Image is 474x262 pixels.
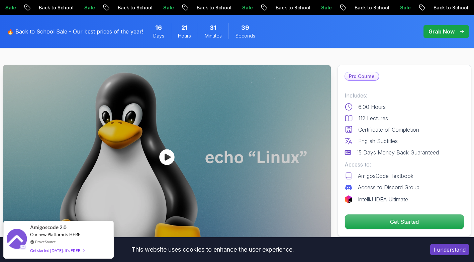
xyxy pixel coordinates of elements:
p: Back to School [136,4,181,11]
p: 6.00 Hours [358,103,386,111]
p: Back to School [373,4,418,11]
button: Accept cookies [430,244,469,255]
p: English Subtitles [358,137,398,145]
p: Get Started [345,214,464,229]
p: Includes: [345,91,464,100]
p: Back to School [57,4,102,11]
div: This website uses cookies to enhance the user experience. [5,242,420,257]
span: Hours [178,32,191,39]
p: Sale [23,4,45,11]
p: 112 Lectures [358,114,388,122]
span: Our new Platform is HERE [30,232,81,237]
span: Amigoscode 2.0 [30,223,67,231]
p: Pro Course [345,72,379,80]
img: jetbrains logo [345,195,353,203]
p: Sale [418,4,440,11]
p: AmigosCode Textbook [358,172,413,180]
a: ProveSource [35,239,56,245]
p: IntelliJ IDEA Ultimate [358,195,408,203]
button: Get Started [345,214,464,230]
div: Get started [DATE]. It's FREE [30,247,84,254]
p: Back to School [294,4,339,11]
span: Seconds [235,32,255,39]
p: Sale [102,4,124,11]
p: Access to Discord Group [358,183,419,191]
p: Certificate of Completion [358,126,419,134]
img: provesource social proof notification image [7,229,27,251]
span: 31 Minutes [210,23,216,32]
p: Access to: [345,160,464,169]
p: Grab Now [429,27,455,36]
span: 16 Days [155,23,162,32]
span: 21 Hours [181,23,188,32]
span: 39 Seconds [241,23,249,32]
p: 🔥 Back to School Sale - Our best prices of the year! [7,27,143,36]
p: Back to School [215,4,260,11]
p: Sale [260,4,282,11]
span: Minutes [205,32,222,39]
p: Sale [339,4,361,11]
p: Sale [181,4,203,11]
p: 15 Days Money Back Guaranteed [357,148,439,156]
span: Days [153,32,164,39]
